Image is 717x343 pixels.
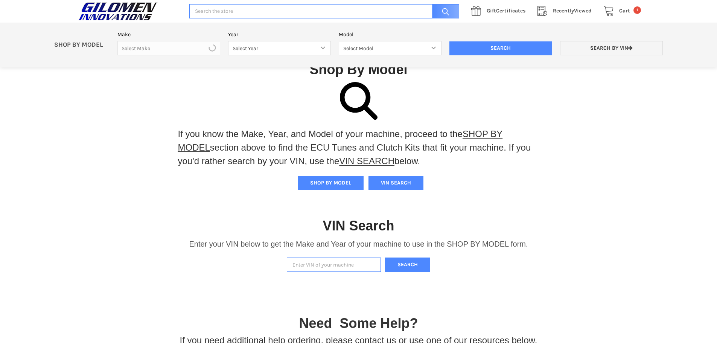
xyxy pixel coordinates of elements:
label: Year [228,30,331,38]
h1: Shop By Model [76,61,641,78]
input: Search [428,4,459,19]
button: SHOP BY MODEL [298,176,364,190]
span: Recently [553,8,574,14]
label: Make [117,30,220,38]
span: 1 [633,6,641,14]
a: GILOMEN INNOVATIONS [76,2,181,21]
span: Certificates [487,8,525,14]
p: If you know the Make, Year, and Model of your machine, proceed to the section above to find the E... [178,127,539,168]
a: Cart 1 [600,6,641,16]
input: Enter VIN of your machine [287,258,381,272]
span: Cart [619,8,630,14]
input: Search [449,41,552,56]
a: GiftCertificates [467,6,533,16]
p: SHOP BY MODEL [50,41,114,49]
p: Enter your VIN below to get the Make and Year of your machine to use in the SHOP BY MODEL form. [189,238,528,250]
p: Need Some Help? [299,313,418,334]
button: Search [385,258,430,272]
button: VIN SEARCH [368,176,423,190]
label: Model [339,30,441,38]
img: GILOMEN INNOVATIONS [76,2,159,21]
a: SHOP BY MODEL [178,129,503,152]
h1: VIN Search [323,217,394,234]
a: RecentlyViewed [533,6,600,16]
a: Search by VIN [560,41,663,56]
span: Viewed [553,8,592,14]
span: Gift [487,8,496,14]
input: Search the store [189,4,459,19]
a: VIN SEARCH [339,156,394,166]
